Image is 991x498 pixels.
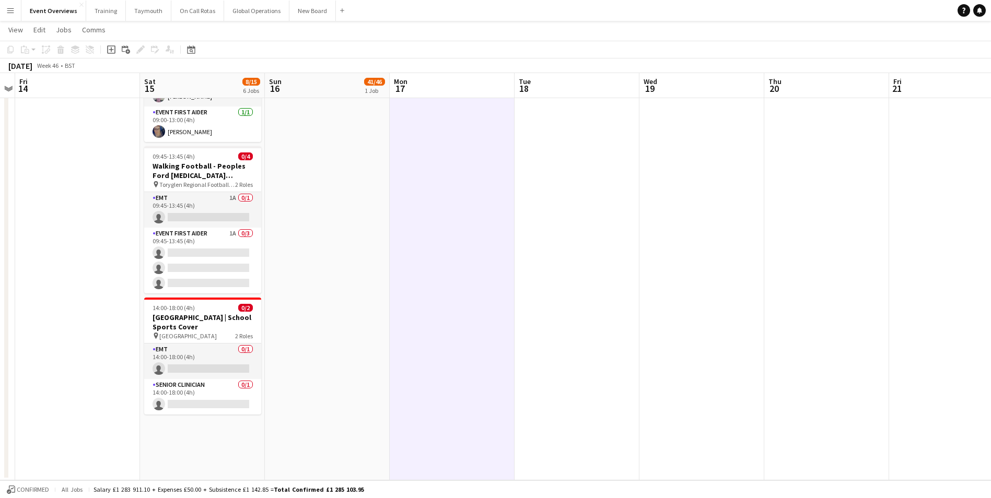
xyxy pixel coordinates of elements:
a: View [4,23,27,37]
button: Training [86,1,126,21]
span: 16 [267,82,282,94]
button: Confirmed [5,484,51,495]
span: Mon [394,77,407,86]
span: 0/4 [238,152,253,160]
span: 15 [143,82,156,94]
span: All jobs [60,485,85,493]
span: 14 [18,82,28,94]
app-card-role: Senior Clinician0/114:00-18:00 (4h) [144,379,261,414]
h3: Walking Football - Peoples Ford [MEDICAL_DATA] Festival [144,161,261,180]
span: Toryglen Regional Football Centre [159,181,235,188]
span: 09:45-13:45 (4h) [153,152,195,160]
span: Fri [19,77,28,86]
div: BST [65,62,75,69]
span: View [8,25,23,34]
app-card-role: Event First Aider1A0/309:45-13:45 (4h) [144,228,261,293]
a: Jobs [52,23,76,37]
div: 6 Jobs [243,87,260,94]
div: [DATE] [8,61,32,71]
span: 19 [642,82,657,94]
span: Edit [33,25,45,34]
span: Sat [144,77,156,86]
button: Global Operations [224,1,289,21]
span: Fri [893,77,902,86]
div: 1 Job [365,87,384,94]
span: Tue [519,77,531,86]
span: Sun [269,77,282,86]
span: Thu [768,77,782,86]
app-card-role: EMT1A0/109:45-13:45 (4h) [144,192,261,228]
span: Jobs [56,25,72,34]
span: 41/46 [364,78,385,86]
span: 18 [517,82,531,94]
a: Edit [29,23,50,37]
span: Week 46 [34,62,61,69]
span: 0/2 [238,304,253,312]
app-job-card: 09:45-13:45 (4h)0/4Walking Football - Peoples Ford [MEDICAL_DATA] Festival Toryglen Regional Foot... [144,146,261,293]
span: 2 Roles [235,332,253,340]
h3: [GEOGRAPHIC_DATA] | School Sports Cover [144,313,261,331]
button: New Board [289,1,336,21]
button: On Call Rotas [171,1,224,21]
button: Taymouth [126,1,171,21]
span: 21 [892,82,902,94]
app-card-role: EMT0/114:00-18:00 (4h) [144,343,261,379]
a: Comms [78,23,110,37]
span: 2 Roles [235,181,253,188]
span: 8/15 [242,78,260,86]
span: 20 [767,82,782,94]
span: [GEOGRAPHIC_DATA] [159,332,217,340]
button: Event Overviews [21,1,86,21]
app-card-role: Event First Aider1/109:00-13:00 (4h)[PERSON_NAME] [144,106,261,142]
span: 17 [392,82,407,94]
span: Wed [644,77,657,86]
span: Comms [82,25,106,34]
span: Total Confirmed £1 285 103.95 [274,485,364,493]
span: Confirmed [17,486,49,493]
div: Salary £1 283 911.10 + Expenses £50.00 + Subsistence £1 142.85 = [94,485,364,493]
span: 14:00-18:00 (4h) [153,304,195,312]
app-job-card: 14:00-18:00 (4h)0/2[GEOGRAPHIC_DATA] | School Sports Cover [GEOGRAPHIC_DATA]2 RolesEMT0/114:00-18... [144,298,261,414]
